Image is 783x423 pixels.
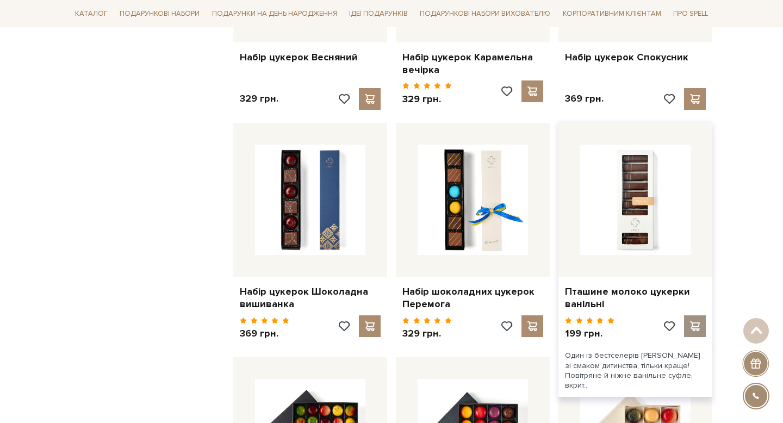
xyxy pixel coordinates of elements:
p: 369 грн. [565,92,604,105]
p: 369 грн. [240,327,289,340]
p: 199 грн. [565,327,614,340]
a: Корпоративним клієнтам [558,4,666,23]
a: Подарункові набори вихователю [415,4,555,23]
p: 329 грн. [240,92,278,105]
a: Набір цукерок Шоколадна вишиванка [240,285,381,311]
a: Подарункові набори [115,5,204,22]
a: Про Spell [669,5,712,22]
a: Подарунки на День народження [208,5,341,22]
div: Один із бестселерів [PERSON_NAME] зі смаком дитинства, тільки краще! Повітряне й ніжне ванільне с... [558,344,712,397]
p: 329 грн. [402,93,452,105]
a: Набір цукерок Спокусник [565,51,706,64]
a: Набір шоколадних цукерок Перемога [402,285,543,311]
p: 329 грн. [402,327,452,340]
a: Ідеї подарунків [345,5,412,22]
a: Пташине молоко цукерки ванільні [565,285,706,311]
a: Набір цукерок Карамельна вечірка [402,51,543,77]
a: Каталог [71,5,112,22]
a: Набір цукерок Весняний [240,51,381,64]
